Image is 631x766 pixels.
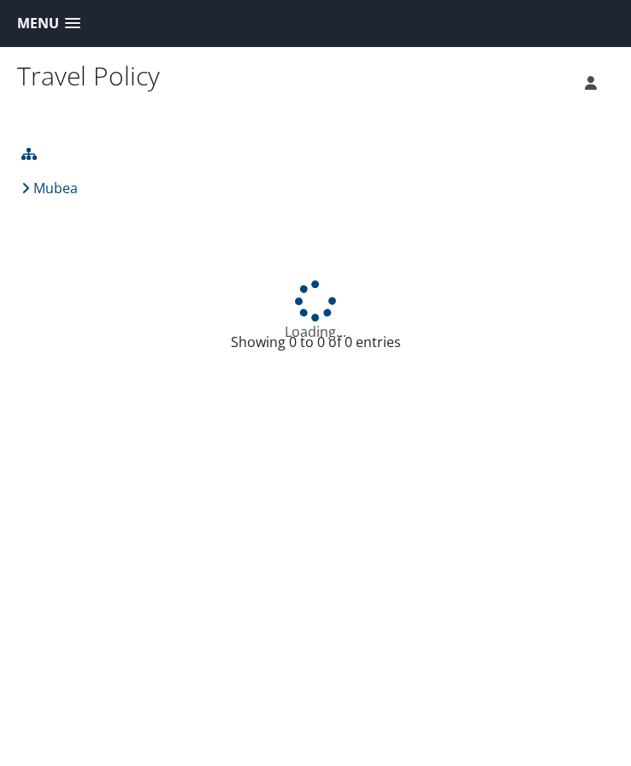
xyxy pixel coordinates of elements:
a: Menu [9,9,89,38]
span: Menu [17,15,59,32]
h1: Travel Policy [17,58,465,94]
div: Showing 0 to 0 of 0 entries [30,332,601,361]
div: Loading... [17,280,614,342]
a: Mubea [21,171,78,205]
